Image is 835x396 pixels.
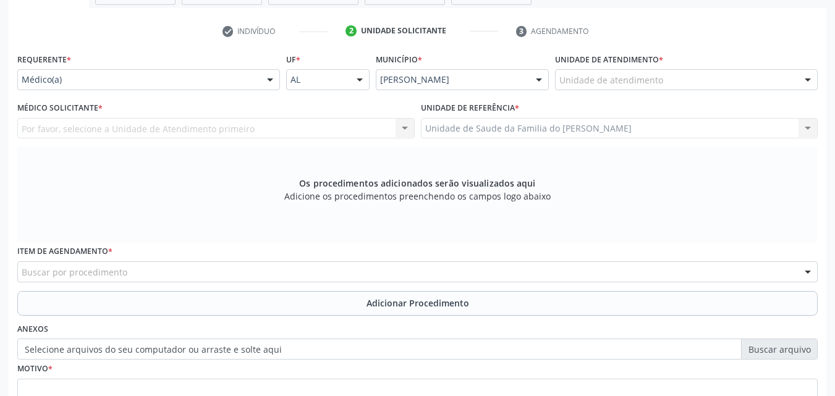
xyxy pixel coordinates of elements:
[17,242,112,261] label: Item de agendamento
[17,320,48,339] label: Anexos
[421,99,519,118] label: Unidade de referência
[286,50,300,69] label: UF
[17,99,103,118] label: Médico Solicitante
[380,74,523,86] span: [PERSON_NAME]
[22,266,127,279] span: Buscar por procedimento
[17,291,818,316] button: Adicionar Procedimento
[22,74,255,86] span: Médico(a)
[345,25,357,36] div: 2
[559,74,663,86] span: Unidade de atendimento
[376,50,422,69] label: Município
[290,74,344,86] span: AL
[367,297,469,310] span: Adicionar Procedimento
[361,25,446,36] div: Unidade solicitante
[299,177,535,190] span: Os procedimentos adicionados serão visualizados aqui
[555,50,663,69] label: Unidade de atendimento
[284,190,551,203] span: Adicione os procedimentos preenchendo os campos logo abaixo
[17,50,71,69] label: Requerente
